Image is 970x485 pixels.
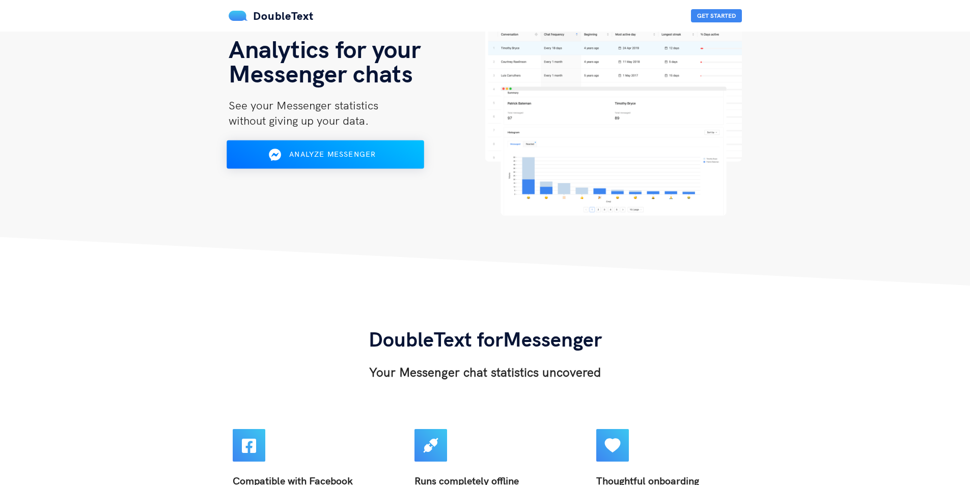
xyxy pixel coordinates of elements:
[369,364,602,380] h3: Your Messenger chat statistics uncovered
[229,34,421,64] span: Analytics for your
[227,140,424,169] button: Analyze Messenger
[229,9,314,23] a: DoubleText
[229,113,369,128] span: without giving up your data.
[485,16,742,216] img: hero
[289,150,376,159] span: Analyze Messenger
[691,9,742,22] button: Get Started
[253,9,314,23] span: DoubleText
[604,437,621,453] span: heart
[423,437,439,453] span: api
[369,326,602,352] span: DoubleText for Messenger
[229,154,422,163] a: Analyze Messenger
[229,11,248,21] img: mS3x8y1f88AAAAABJRU5ErkJggg==
[229,58,413,89] span: Messenger chats
[229,98,378,112] span: See your Messenger statistics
